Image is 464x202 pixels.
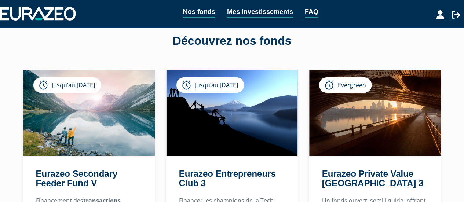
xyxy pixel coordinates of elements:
[176,77,244,93] div: Jusqu’au [DATE]
[23,70,155,156] img: Eurazeo Secondary Feeder Fund V
[23,33,441,49] div: Découvrez nos fonds
[322,169,423,188] a: Eurazeo Private Value [GEOGRAPHIC_DATA] 3
[36,169,118,188] a: Eurazeo Secondary Feeder Fund V
[319,77,372,93] div: Evergreen
[167,70,298,156] img: Eurazeo Entrepreneurs Club 3
[183,7,215,18] a: Nos fonds
[305,7,318,18] a: FAQ
[309,70,441,156] img: Eurazeo Private Value Europe 3
[179,169,276,188] a: Eurazeo Entrepreneurs Club 3
[33,77,101,93] div: Jusqu’au [DATE]
[227,7,293,18] a: Mes investissements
